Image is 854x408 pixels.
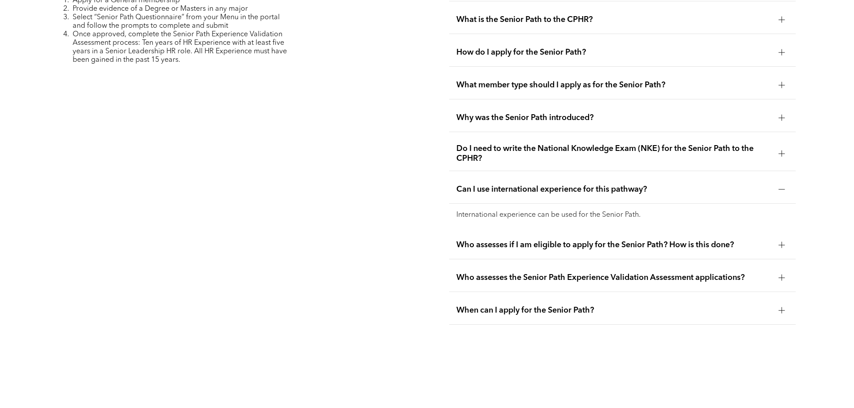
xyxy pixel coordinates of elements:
span: Why was the Senior Path introduced? [456,113,772,123]
span: Who assesses if I am eligible to apply for the Senior Path? How is this done? [456,240,772,250]
span: When can I apply for the Senior Path? [456,305,772,315]
span: Select “Senior Path Questionnaire” from your Menu in the portal and follow the prompts to complet... [73,14,280,30]
span: Provide evidence of a Degree or Masters in any major [73,5,248,13]
p: International experience can be used for the Senior Path. [456,211,789,219]
span: How do I apply for the Senior Path? [456,47,772,57]
span: Once approved, complete the Senior Path Experience Validation Assessment process: Ten years of HR... [73,31,287,64]
span: What is the Senior Path to the CPHR? [456,15,772,25]
span: What member type should I apply as for the Senior Path? [456,80,772,90]
span: Do I need to write the National Knowledge Exam (NKE) for the Senior Path to the CPHR? [456,144,772,163]
span: Can I use international experience for this pathway? [456,185,772,194]
span: Who assesses the Senior Path Experience Validation Assessment applications? [456,273,772,283]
